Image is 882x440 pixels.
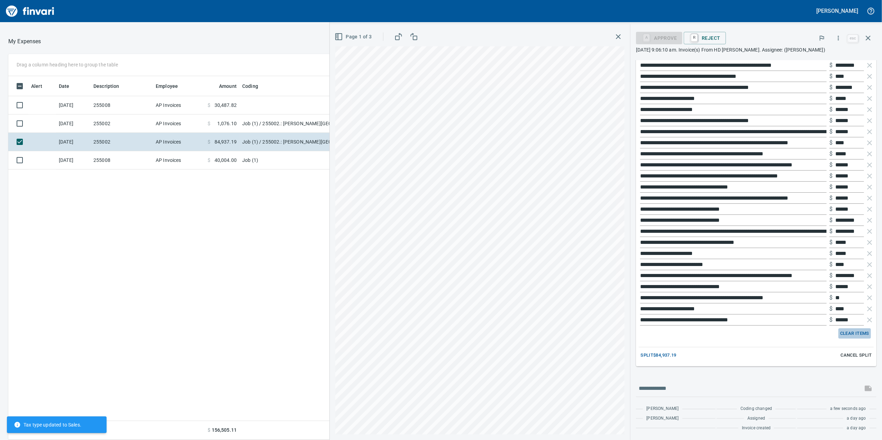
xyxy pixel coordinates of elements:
[217,120,237,127] span: 1,076.10
[636,46,876,53] p: [DATE] 9:06:10 am. Invoice(s) From HD [PERSON_NAME]. Assignee: ([PERSON_NAME])
[153,151,205,169] td: AP Invoices
[59,82,79,90] span: Date
[56,96,91,114] td: [DATE]
[639,350,678,361] button: Split$84,937.19
[865,128,874,136] button: Remove Line Item
[865,150,874,158] button: Remove Line Item
[865,216,874,224] button: Remove Line Item
[865,249,874,258] button: Remove Line Item
[829,316,833,324] p: $
[865,83,874,92] button: Remove Line Item
[830,405,866,412] span: a few seconds ago
[840,330,869,338] span: Clear Items
[8,37,41,46] p: My Expenses
[829,294,833,302] p: $
[848,35,858,42] a: esc
[8,37,41,46] nav: breadcrumb
[242,82,258,90] span: Coding
[829,305,833,313] p: $
[829,216,833,224] p: $
[153,96,205,114] td: AP Invoices
[865,316,874,324] button: Remove Line Item
[91,133,153,151] td: 255002
[829,94,833,103] p: $
[865,117,874,125] button: Remove Line Item
[841,351,872,359] span: Cancel Split
[242,82,267,90] span: Coding
[829,117,833,125] p: $
[684,32,726,44] button: RReject
[636,35,682,40] div: Job Phase required
[829,249,833,258] p: $
[839,350,874,361] button: Cancel Split
[829,172,833,180] p: $
[239,151,412,169] td: Job (1)
[847,425,866,432] span: a day ago
[865,161,874,169] button: Remove Line Item
[219,82,237,90] span: Amount
[156,82,187,90] span: Employee
[31,82,51,90] span: Alert
[640,351,676,359] span: Split $84,937.19
[153,114,205,133] td: AP Invoices
[208,138,210,145] span: $
[865,283,874,291] button: Remove Line Item
[91,114,153,133] td: 255002
[829,139,833,147] p: $
[56,114,91,133] td: [DATE]
[742,425,771,432] span: Invoice created
[829,161,833,169] p: $
[865,205,874,213] button: Remove Line Item
[829,227,833,236] p: $
[865,139,874,147] button: Remove Line Item
[691,34,698,42] a: R
[829,238,833,247] p: $
[239,114,412,133] td: Job (1) / 255002.: [PERSON_NAME][GEOGRAPHIC_DATA] Phase 2 & 3
[865,294,874,302] button: Remove Line Item
[4,3,56,19] img: Finvari
[846,30,876,46] span: Close invoice
[56,133,91,151] td: [DATE]
[153,133,205,151] td: AP Invoices
[208,157,210,164] span: $
[829,272,833,280] p: $
[336,33,372,41] span: Page 1 of 3
[210,82,237,90] span: Amount
[689,32,720,44] span: Reject
[93,82,128,90] span: Description
[646,415,679,422] span: [PERSON_NAME]
[814,30,829,46] button: Flag
[208,120,210,127] span: $
[865,72,874,81] button: Remove Line Item
[847,415,866,422] span: a day ago
[865,172,874,180] button: Remove Line Item
[838,328,871,339] button: Clear Items
[215,102,237,109] span: 30,487.82
[646,405,679,412] span: [PERSON_NAME]
[215,138,237,145] span: 84,937.19
[93,82,119,90] span: Description
[829,260,833,269] p: $
[239,133,412,151] td: Job (1) / 255002.: [PERSON_NAME][GEOGRAPHIC_DATA] Phase 2 & 3
[860,380,876,397] span: This records your message into the invoice and notifies anyone mentioned
[865,61,874,70] button: Remove Line Item
[817,7,858,15] h5: [PERSON_NAME]
[212,427,237,434] span: 156,505.11
[865,183,874,191] button: Remove Line Item
[865,305,874,313] button: Remove Line Item
[17,61,118,68] p: Drag a column heading here to group the table
[829,150,833,158] p: $
[865,260,874,269] button: Remove Line Item
[815,6,860,16] button: [PERSON_NAME]
[829,106,833,114] p: $
[829,128,833,136] p: $
[865,194,874,202] button: Remove Line Item
[831,30,846,46] button: More
[333,30,374,43] button: Page 1 of 3
[829,61,833,70] p: $
[865,227,874,236] button: Remove Line Item
[156,82,178,90] span: Employee
[91,96,153,114] td: 255008
[829,183,833,191] p: $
